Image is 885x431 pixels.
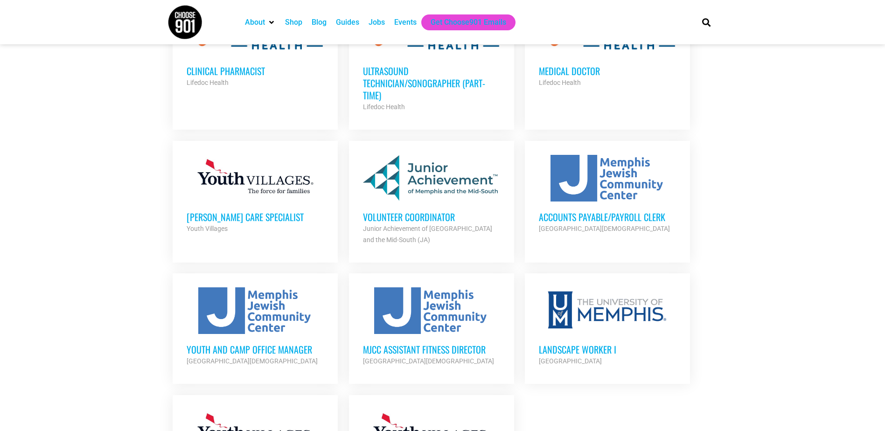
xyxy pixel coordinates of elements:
a: Events [394,17,417,28]
a: About [245,17,265,28]
h3: Volunteer Coordinator [363,211,500,223]
a: Blog [312,17,327,28]
h3: Youth and Camp Office Manager [187,343,324,355]
strong: [GEOGRAPHIC_DATA] [539,357,602,365]
h3: Accounts Payable/Payroll Clerk [539,211,676,223]
h3: Medical Doctor [539,65,676,77]
strong: Lifedoc Health [539,79,581,86]
div: About [240,14,280,30]
a: Accounts Payable/Payroll Clerk [GEOGRAPHIC_DATA][DEMOGRAPHIC_DATA] [525,141,690,248]
strong: Lifedoc Health [363,103,405,111]
strong: [GEOGRAPHIC_DATA][DEMOGRAPHIC_DATA] [539,225,670,232]
strong: Youth Villages [187,225,228,232]
h3: [PERSON_NAME] Care Specialist [187,211,324,223]
strong: [GEOGRAPHIC_DATA][DEMOGRAPHIC_DATA] [363,357,494,365]
a: [PERSON_NAME] Care Specialist Youth Villages [173,141,338,248]
a: Jobs [369,17,385,28]
strong: [GEOGRAPHIC_DATA][DEMOGRAPHIC_DATA] [187,357,318,365]
strong: Lifedoc Health [187,79,229,86]
h3: MJCC Assistant Fitness Director [363,343,500,355]
a: Shop [285,17,302,28]
h3: Ultrasound Technician/Sonographer (Part-Time) [363,65,500,101]
h3: Clinical Pharmacist [187,65,324,77]
nav: Main nav [240,14,686,30]
a: MJCC Assistant Fitness Director [GEOGRAPHIC_DATA][DEMOGRAPHIC_DATA] [349,273,514,381]
div: Search [698,14,714,30]
a: Get Choose901 Emails [431,17,506,28]
a: Guides [336,17,359,28]
h3: Landscape Worker I [539,343,676,355]
a: Youth and Camp Office Manager [GEOGRAPHIC_DATA][DEMOGRAPHIC_DATA] [173,273,338,381]
a: Landscape Worker I [GEOGRAPHIC_DATA] [525,273,690,381]
a: Volunteer Coordinator Junior Achievement of [GEOGRAPHIC_DATA] and the Mid-South (JA) [349,141,514,259]
strong: Junior Achievement of [GEOGRAPHIC_DATA] and the Mid-South (JA) [363,225,492,243]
